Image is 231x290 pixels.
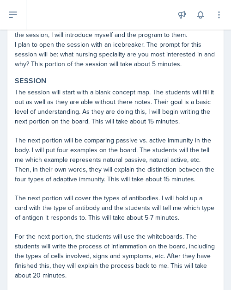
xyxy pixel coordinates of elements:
[15,232,216,280] p: For the next portion, the students will use the whiteboards. The students will write the process ...
[15,136,216,184] p: The next portion will be comparing passive vs. active immunity in the body. I will put four examp...
[15,40,216,69] p: I plan to open the session with an icebreaker. The prompt for this session will be: what nursing ...
[15,76,47,86] label: Session
[15,193,216,222] p: The next portion will cover the types of antibodies. I will hold up a card with the type of antib...
[15,87,216,126] p: The session will start with a blank concept map. The students will fill it out as well as they ar...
